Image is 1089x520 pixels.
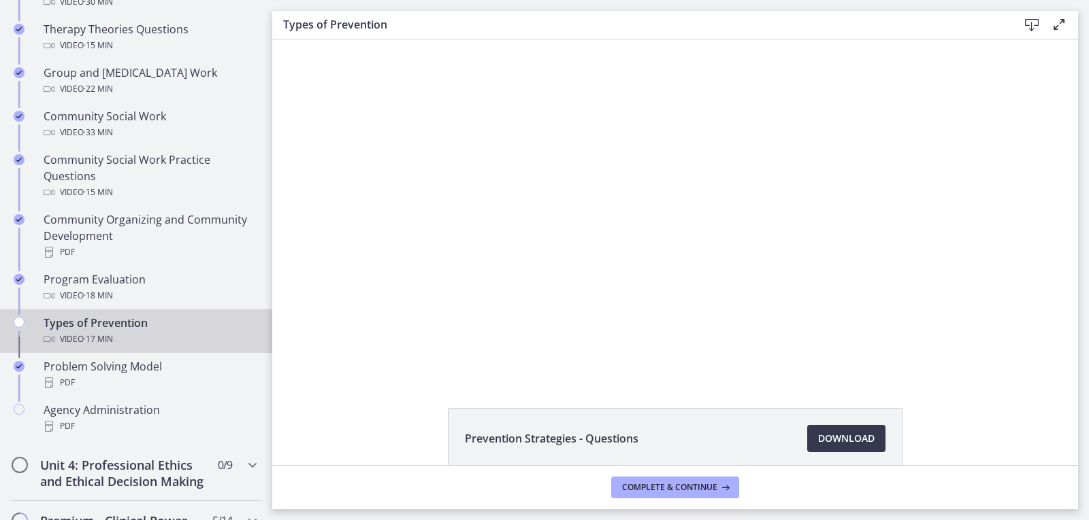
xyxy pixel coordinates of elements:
[14,154,25,165] i: Completed
[44,81,256,97] div: Video
[807,425,885,452] a: Download
[44,375,256,391] div: PDF
[272,39,1078,377] iframe: Video Lesson
[14,214,25,225] i: Completed
[84,37,113,54] span: · 15 min
[44,418,256,434] div: PDF
[44,211,256,260] div: Community Organizing and Community Development
[84,81,113,97] span: · 22 min
[14,24,25,35] i: Completed
[84,331,113,347] span: · 17 min
[84,124,113,141] span: · 33 min
[44,37,256,54] div: Video
[218,457,232,473] span: 0 / 9
[44,331,256,347] div: Video
[44,358,256,391] div: Problem Solving Model
[44,124,256,141] div: Video
[44,402,256,434] div: Agency Administration
[44,108,256,141] div: Community Social Work
[44,65,256,97] div: Group and [MEDICAL_DATA] Work
[44,315,256,347] div: Types of Prevention
[44,271,256,304] div: Program Evaluation
[622,482,717,493] span: Complete & continue
[14,361,25,372] i: Completed
[818,430,875,447] span: Download
[611,476,739,498] button: Complete & continue
[14,67,25,78] i: Completed
[14,111,25,122] i: Completed
[44,184,256,201] div: Video
[84,184,113,201] span: · 15 min
[14,274,25,285] i: Completed
[40,457,206,489] h2: Unit 4: Professional Ethics and Ethical Decision Making
[44,288,256,304] div: Video
[465,430,638,447] span: Prevention Strategies - Questions
[44,21,256,54] div: Therapy Theories Questions
[283,16,996,33] h3: Types of Prevention
[44,244,256,260] div: PDF
[44,152,256,201] div: Community Social Work Practice Questions
[84,288,113,304] span: · 18 min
